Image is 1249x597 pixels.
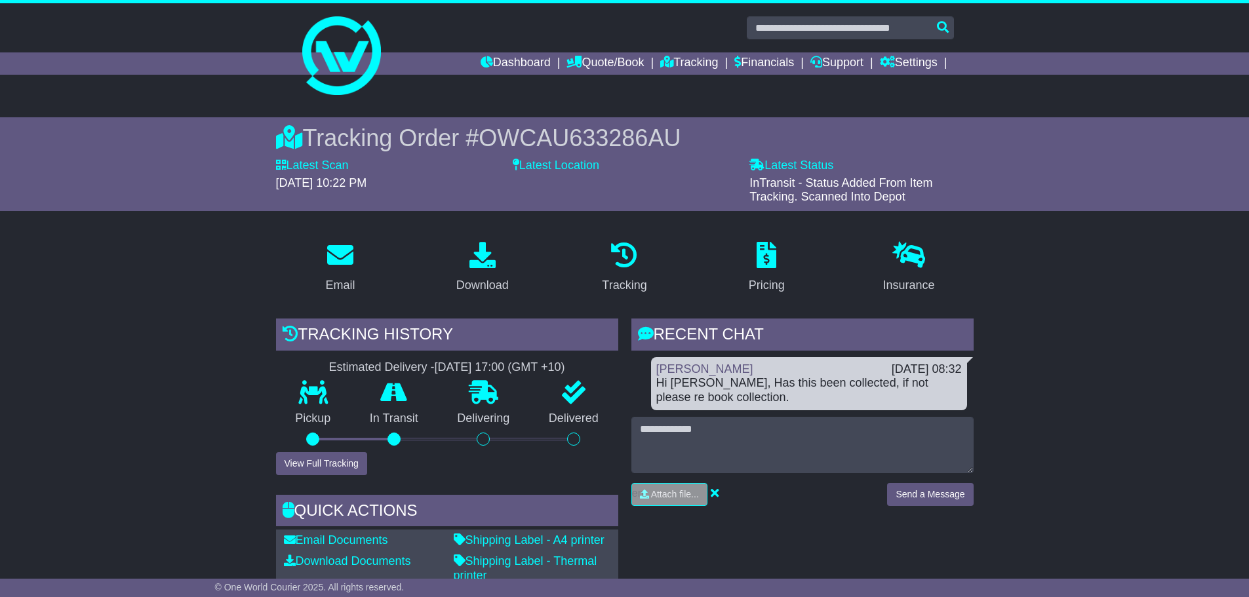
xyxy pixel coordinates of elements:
button: View Full Tracking [276,452,367,475]
div: Insurance [883,277,935,294]
a: Tracking [593,237,655,299]
a: Settings [880,52,938,75]
div: RECENT CHAT [631,318,974,354]
a: Download [448,237,517,299]
p: Pickup [276,412,351,426]
div: Tracking [602,277,646,294]
a: Shipping Label - Thermal printer [454,554,597,582]
a: Email [317,237,363,299]
label: Latest Status [749,159,833,173]
a: [PERSON_NAME] [656,362,753,376]
a: Quote/Book [566,52,644,75]
a: Tracking [660,52,718,75]
div: Quick Actions [276,495,618,530]
div: Download [456,277,509,294]
span: OWCAU633286AU [479,125,681,151]
div: Pricing [749,277,785,294]
div: Tracking Order # [276,124,974,152]
a: Shipping Label - A4 printer [454,533,605,547]
div: Estimated Delivery - [276,360,618,375]
div: Tracking history [276,318,618,354]
span: [DATE] 10:22 PM [276,176,367,189]
p: Delivering [438,412,530,426]
p: In Transit [350,412,438,426]
a: Financials [734,52,794,75]
div: [DATE] 08:32 [892,362,962,377]
label: Latest Scan [276,159,349,173]
button: Send a Message [887,483,973,506]
div: [DATE] 17:00 (GMT +10) [435,360,565,375]
label: Latest Location [513,159,599,173]
div: Email [325,277,355,294]
span: © One World Courier 2025. All rights reserved. [215,582,405,592]
a: Pricing [740,237,793,299]
span: InTransit - Status Added From Item Tracking. Scanned Into Depot [749,176,932,204]
a: Insurance [875,237,943,299]
a: Download Documents [284,554,411,568]
div: Hi [PERSON_NAME], Has this been collected, if not please re book collection. [656,376,962,404]
p: Delivered [529,412,618,426]
a: Email Documents [284,533,388,547]
a: Support [810,52,863,75]
a: Dashboard [481,52,551,75]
